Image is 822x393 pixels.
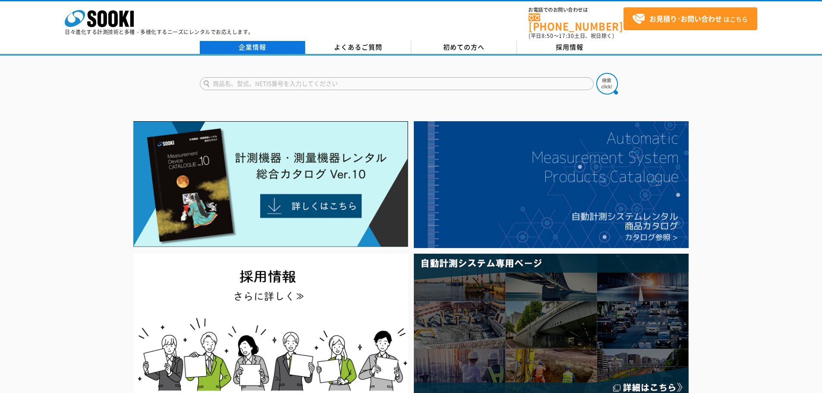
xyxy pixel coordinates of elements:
[624,7,757,30] a: お見積り･お問い合わせはこちら
[443,42,485,52] span: 初めての方へ
[65,29,254,35] p: 日々進化する計測技術と多種・多様化するニーズにレンタルでお応えします。
[632,13,748,25] span: はこちら
[542,32,554,40] span: 8:50
[559,32,574,40] span: 17:30
[649,13,722,24] strong: お見積り･お問い合わせ
[529,13,624,31] a: [PHONE_NUMBER]
[414,121,689,248] img: 自動計測システムカタログ
[133,121,408,247] img: Catalog Ver10
[517,41,623,54] a: 採用情報
[529,7,624,13] span: お電話でのお問い合わせは
[200,41,305,54] a: 企業情報
[200,77,594,90] input: 商品名、型式、NETIS番号を入力してください
[305,41,411,54] a: よくあるご質問
[411,41,517,54] a: 初めての方へ
[596,73,618,94] img: btn_search.png
[529,32,614,40] span: (平日 ～ 土日、祝日除く)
